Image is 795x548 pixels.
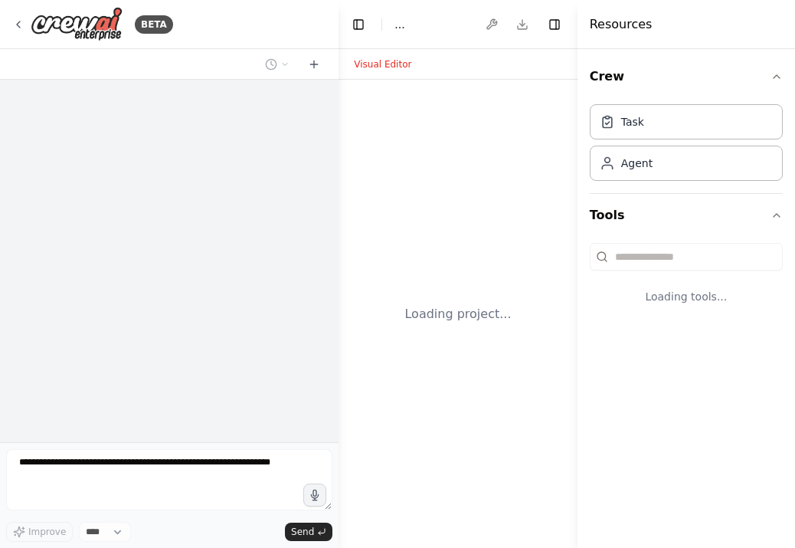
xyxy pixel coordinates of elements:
[544,14,565,35] button: Hide right sidebar
[590,237,783,329] div: Tools
[394,17,404,32] span: ...
[285,523,332,541] button: Send
[345,55,420,74] button: Visual Editor
[590,15,653,34] h4: Resources
[348,14,369,35] button: Hide left sidebar
[404,305,511,323] div: Loading project...
[394,17,404,32] nav: breadcrumb
[259,55,296,74] button: Switch to previous chat
[28,526,66,538] span: Improve
[31,7,123,41] img: Logo
[590,98,783,193] div: Crew
[135,15,173,34] div: BETA
[6,522,73,542] button: Improve
[302,55,326,74] button: Start a new chat
[590,277,783,317] div: Loading tools...
[303,484,326,507] button: Click to speak your automation idea
[621,156,653,171] div: Agent
[590,55,783,98] button: Crew
[590,194,783,237] button: Tools
[621,114,644,130] div: Task
[291,526,314,538] span: Send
